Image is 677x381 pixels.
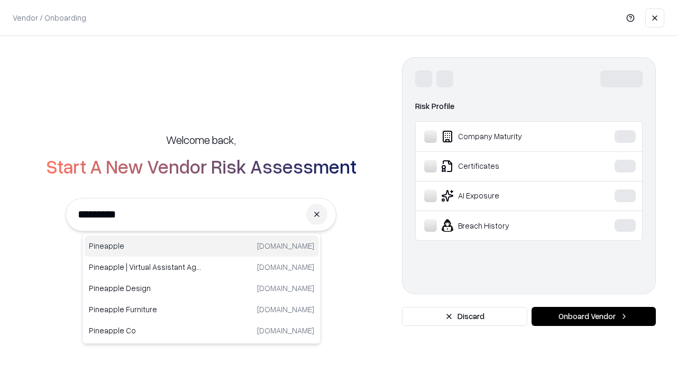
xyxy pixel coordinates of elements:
[257,283,314,294] p: [DOMAIN_NAME]
[424,219,582,232] div: Breach History
[89,261,202,273] p: Pineapple | Virtual Assistant Agency
[82,233,321,344] div: Suggestions
[89,304,202,315] p: Pineapple Furniture
[46,156,356,177] h2: Start A New Vendor Risk Assessment
[424,130,582,143] div: Company Maturity
[257,240,314,251] p: [DOMAIN_NAME]
[257,304,314,315] p: [DOMAIN_NAME]
[13,12,86,23] p: Vendor / Onboarding
[257,261,314,273] p: [DOMAIN_NAME]
[424,189,582,202] div: AI Exposure
[402,307,527,326] button: Discard
[89,325,202,336] p: Pineapple Co
[89,240,202,251] p: Pineapple
[424,160,582,173] div: Certificates
[257,325,314,336] p: [DOMAIN_NAME]
[532,307,656,326] button: Onboard Vendor
[415,100,643,113] div: Risk Profile
[166,132,236,147] h5: Welcome back,
[89,283,202,294] p: Pineapple Design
